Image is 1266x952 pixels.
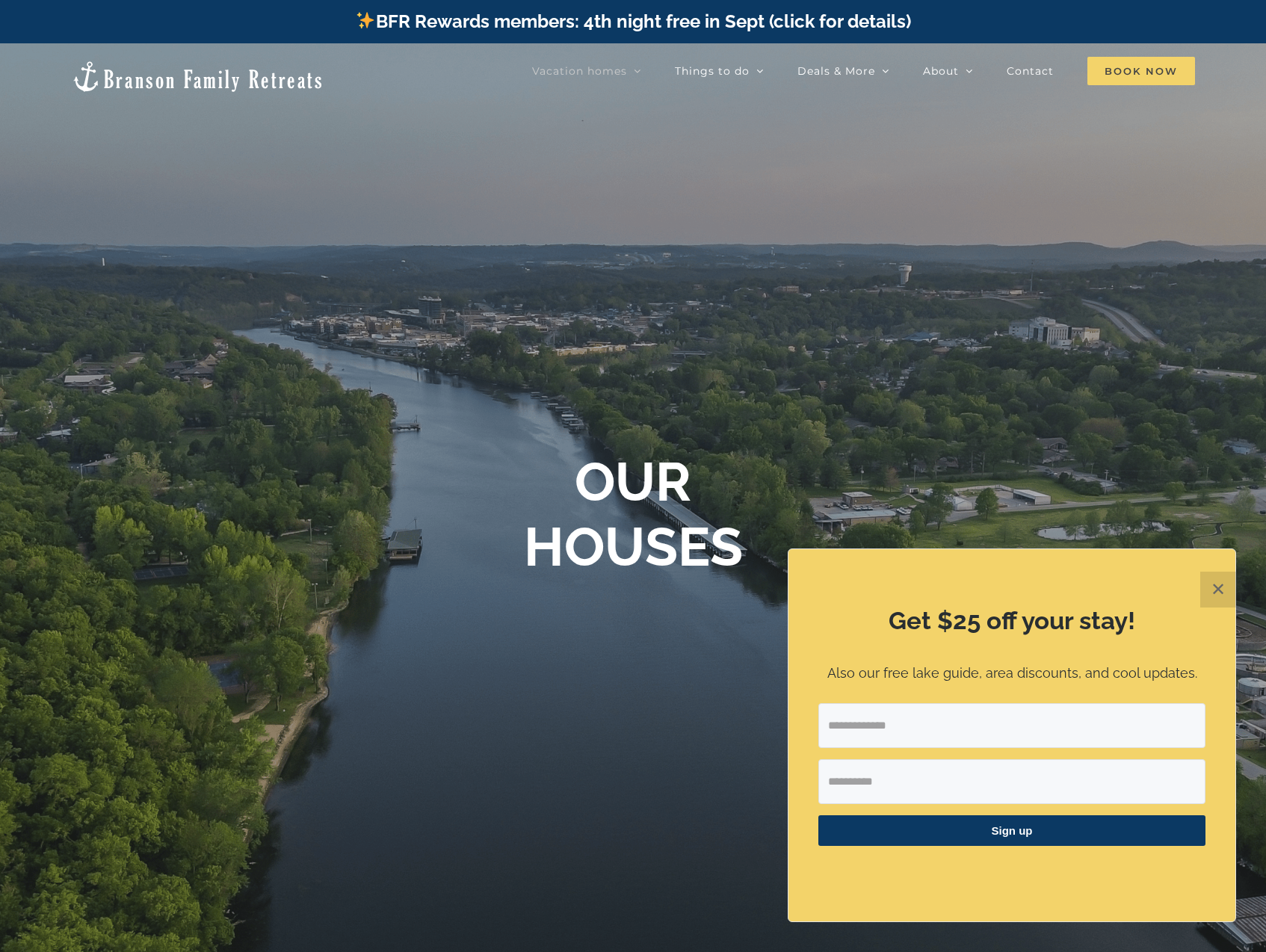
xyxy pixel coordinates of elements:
[818,604,1205,638] h2: Get $25 off your stay!
[524,450,743,578] b: OUR HOUSES
[818,815,1205,846] button: Sign up
[532,56,641,86] a: Vacation homes
[355,10,910,32] a: BFR Rewards members: 4th night free in Sept (click for details)
[1087,57,1195,85] span: Book Now
[1087,56,1195,86] a: Book Now
[71,60,324,93] img: Branson Family Retreats Logo
[675,66,750,76] span: Things to do
[818,703,1205,748] input: Email Address
[923,66,959,76] span: About
[923,56,973,86] a: About
[797,66,875,76] span: Deals & More
[532,56,1195,86] nav: Main Menu
[675,56,764,86] a: Things to do
[797,56,889,86] a: Deals & More
[818,865,1205,880] p: ​
[818,663,1205,684] p: Also our free lake guide, area discounts, and cool updates.
[1007,56,1054,86] a: Contact
[818,759,1205,804] input: First Name
[356,11,374,29] img: ✨
[532,66,627,76] span: Vacation homes
[1007,66,1054,76] span: Contact
[1200,572,1236,608] button: Close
